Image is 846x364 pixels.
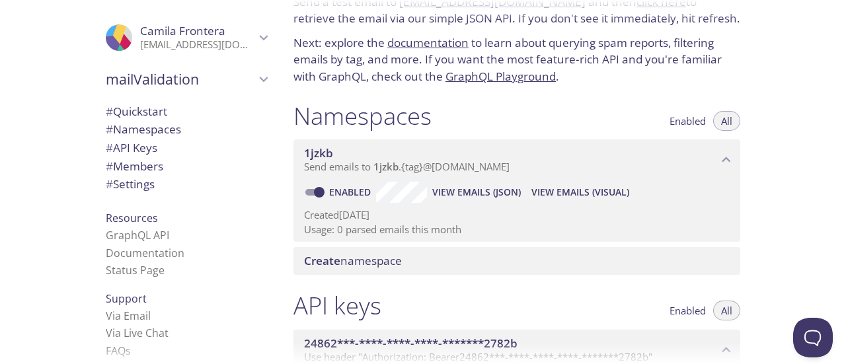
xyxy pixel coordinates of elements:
h1: Namespaces [293,101,432,131]
span: Namespaces [106,122,181,137]
a: Status Page [106,263,165,277]
span: Camila Frontera [140,23,225,38]
span: # [106,176,113,192]
span: 1jzkb [373,160,399,173]
a: Via Email [106,309,151,323]
p: Created [DATE] [304,208,730,222]
span: Send emails to . {tag} @[DOMAIN_NAME] [304,160,510,173]
span: API Keys [106,140,157,155]
span: Create [304,253,340,268]
span: 1jzkb [304,145,333,161]
div: Team Settings [95,175,278,194]
a: Documentation [106,246,184,260]
span: # [106,104,113,119]
button: All [713,301,740,320]
span: Quickstart [106,104,167,119]
span: View Emails (JSON) [432,184,521,200]
span: mailValidation [106,70,255,89]
button: View Emails (JSON) [427,182,526,203]
div: 1jzkb namespace [293,139,740,180]
p: Next: explore the to learn about querying spam reports, filtering emails by tag, and more. If you... [293,34,740,85]
span: Support [106,291,147,306]
button: View Emails (Visual) [526,182,634,203]
h1: API keys [293,291,381,320]
a: GraphQL API [106,228,169,242]
div: Camila Frontera [95,16,278,59]
span: # [106,159,113,174]
a: GraphQL Playground [445,69,556,84]
div: API Keys [95,139,278,157]
a: documentation [387,35,469,50]
span: View Emails (Visual) [531,184,629,200]
p: Usage: 0 parsed emails this month [304,223,730,237]
span: namespace [304,253,402,268]
span: # [106,122,113,137]
span: # [106,140,113,155]
a: Via Live Chat [106,326,169,340]
button: All [713,111,740,131]
div: Members [95,157,278,176]
div: Quickstart [95,102,278,121]
div: Namespaces [95,120,278,139]
div: mailValidation [95,62,278,96]
span: Resources [106,211,158,225]
button: Enabled [662,301,714,320]
button: Enabled [662,111,714,131]
a: Enabled [327,186,376,198]
div: Create namespace [293,247,740,275]
span: Members [106,159,163,174]
span: Settings [106,176,155,192]
iframe: Help Scout Beacon - Open [793,318,833,357]
p: [EMAIL_ADDRESS][DOMAIN_NAME] [140,38,255,52]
